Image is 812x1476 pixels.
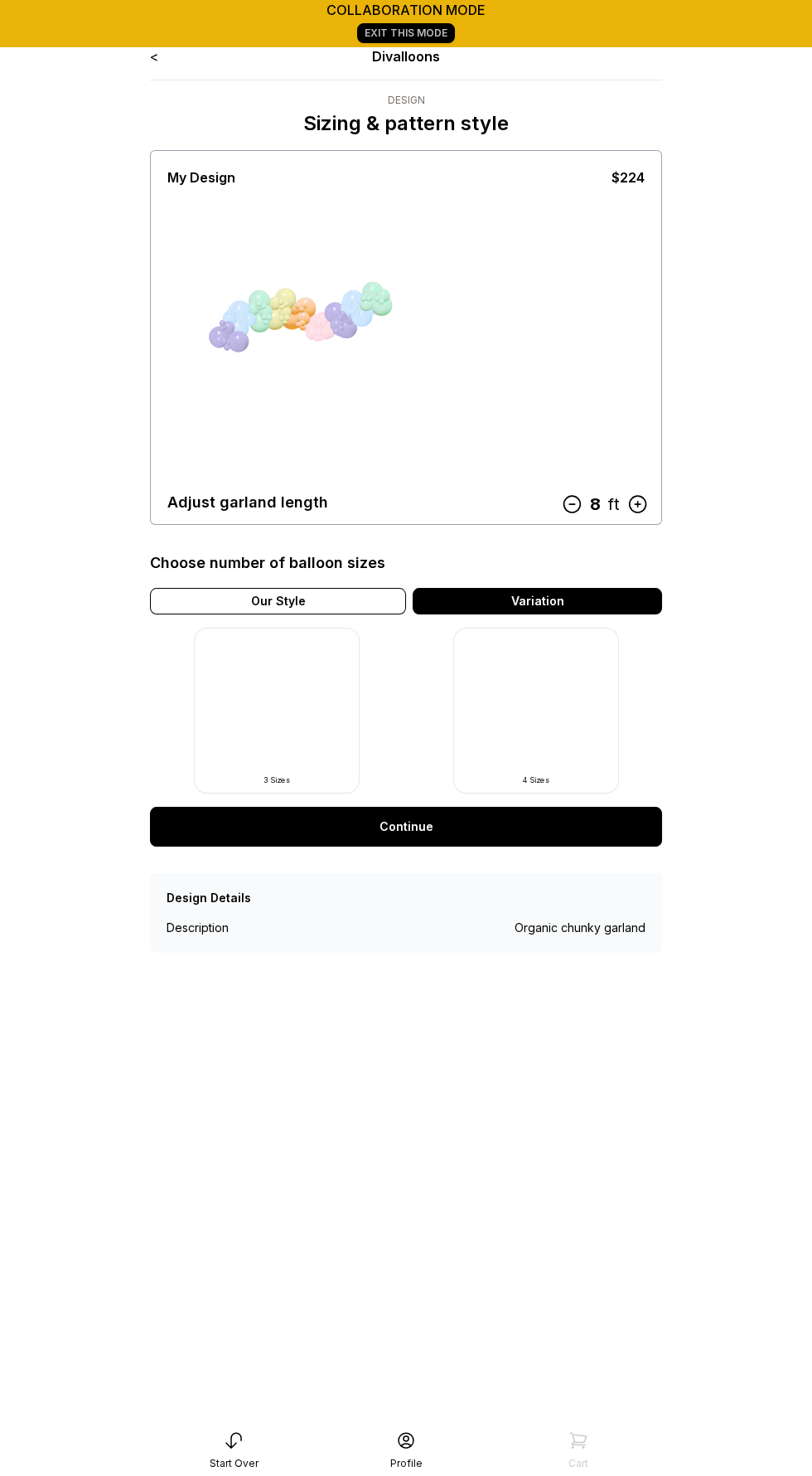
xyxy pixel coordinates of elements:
[390,1457,423,1470] div: Profile
[583,492,609,517] div: 8
[167,920,287,936] div: Description
[150,48,158,65] a: <
[515,920,645,936] div: Organic chunky garland
[474,775,598,785] div: 4 Sizes
[608,492,619,517] div: ft
[253,46,560,66] div: Divalloons
[194,628,360,794] img: -
[611,168,645,187] div: $224
[150,588,406,614] div: Our Style
[167,168,235,187] div: My Design
[210,1457,259,1470] div: Start Over
[167,491,328,514] div: Adjust garland length
[568,1457,588,1470] div: Cart
[303,94,509,107] div: Design
[167,890,251,906] div: Design Details
[215,775,339,785] div: 3 Sizes
[413,588,662,614] div: Variation
[150,551,385,575] div: Choose number of balloon sizes
[303,110,509,137] p: Sizing & pattern style
[357,23,455,43] a: Exit This Mode
[453,628,619,794] img: -
[150,807,662,847] a: Continue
